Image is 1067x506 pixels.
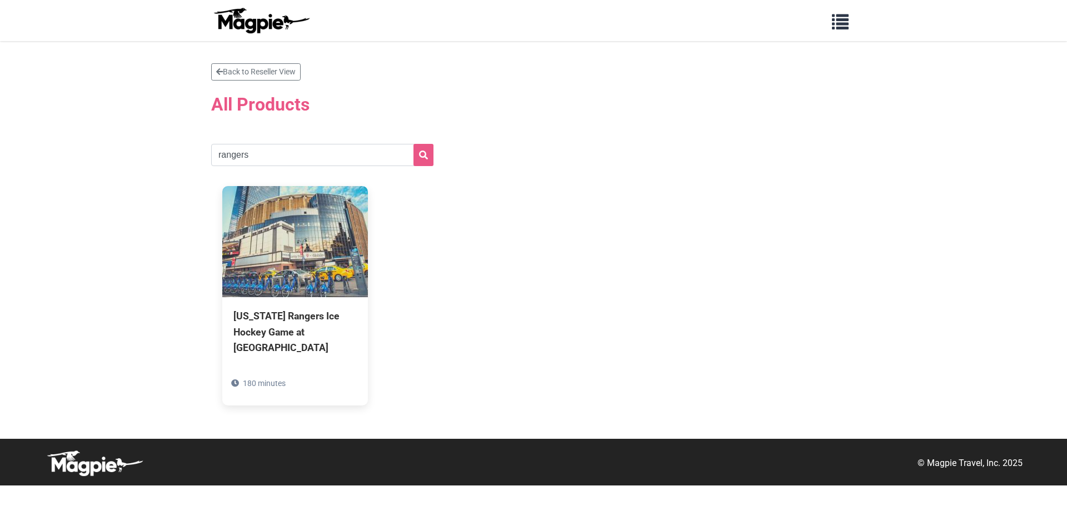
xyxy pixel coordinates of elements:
[222,186,368,297] img: New York Rangers Ice Hockey Game at Madison Square Garden
[918,456,1023,470] p: © Magpie Travel, Inc. 2025
[233,308,357,355] div: [US_STATE] Rangers Ice Hockey Game at [GEOGRAPHIC_DATA]
[44,450,144,477] img: logo-white-d94fa1abed81b67a048b3d0f0ab5b955.png
[222,186,368,405] a: [US_STATE] Rangers Ice Hockey Game at [GEOGRAPHIC_DATA] 180 minutes
[211,87,856,122] h2: All Products
[211,7,311,34] img: logo-ab69f6fb50320c5b225c76a69d11143b.png
[211,63,301,81] a: Back to Reseller View
[211,144,433,166] input: Search products...
[243,379,286,388] span: 180 minutes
